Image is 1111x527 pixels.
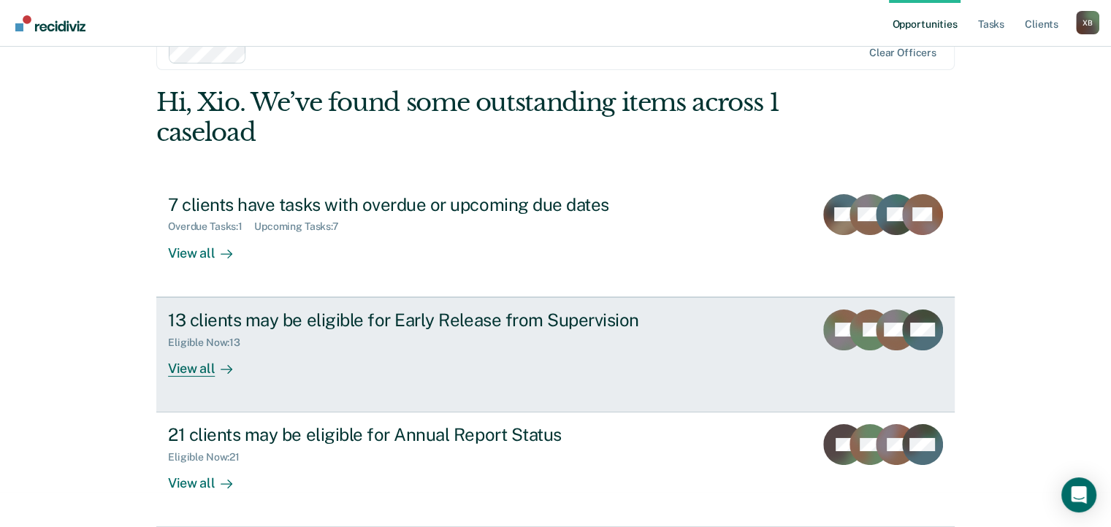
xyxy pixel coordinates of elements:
[1076,11,1099,34] div: X B
[156,412,955,527] a: 21 clients may be eligible for Annual Report StatusEligible Now:21View all
[168,451,251,463] div: Eligible Now : 21
[168,348,250,377] div: View all
[1076,11,1099,34] button: Profile dropdown button
[168,463,250,492] div: View all
[156,182,955,297] a: 7 clients have tasks with overdue or upcoming due datesOverdue Tasks:1Upcoming Tasks:7View all
[156,88,795,147] div: Hi, Xio. We’ve found some outstanding items across 1 caseload
[168,220,254,233] div: Overdue Tasks : 1
[168,233,250,261] div: View all
[869,47,936,59] div: Clear officers
[168,424,681,445] div: 21 clients may be eligible for Annual Report Status
[168,194,681,215] div: 7 clients have tasks with overdue or upcoming due dates
[156,297,955,412] a: 13 clients may be eligible for Early Release from SupervisionEligible Now:13View all
[1061,477,1096,512] div: Open Intercom Messenger
[254,220,351,233] div: Upcoming Tasks : 7
[15,15,85,31] img: Recidiviz
[168,309,681,331] div: 13 clients may be eligible for Early Release from Supervision
[168,336,252,349] div: Eligible Now : 13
